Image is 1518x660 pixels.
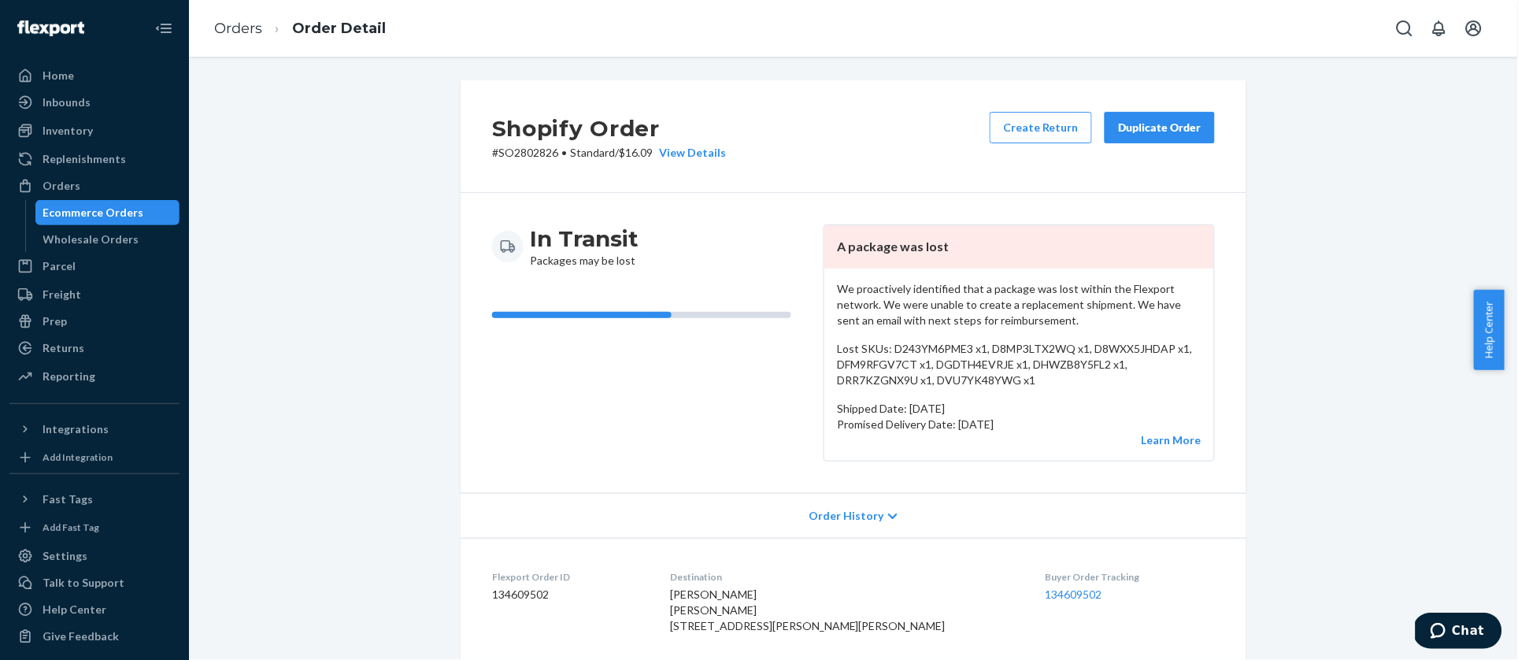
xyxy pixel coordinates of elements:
[9,309,180,334] a: Prep
[837,281,1201,328] p: We proactively identified that a package was lost within the Flexport network. We were unable to ...
[492,145,726,161] p: # SO2802826 / $16.09
[9,624,180,649] button: Give Feedback
[43,491,93,507] div: Fast Tags
[9,487,180,512] button: Fast Tags
[1389,13,1420,44] button: Open Search Box
[570,146,615,159] span: Standard
[43,421,109,437] div: Integrations
[17,20,84,36] img: Flexport logo
[530,224,639,253] h3: In Transit
[1118,120,1201,135] div: Duplicate Order
[670,570,1020,584] dt: Destination
[809,508,884,524] span: Order History
[43,205,144,221] div: Ecommerce Orders
[43,68,74,83] div: Home
[43,178,80,194] div: Orders
[214,20,262,37] a: Orders
[43,151,126,167] div: Replenishments
[43,628,119,644] div: Give Feedback
[35,227,180,252] a: Wholesale Orders
[1046,570,1215,584] dt: Buyer Order Tracking
[43,451,113,464] div: Add Integration
[9,364,180,389] a: Reporting
[9,543,180,569] a: Settings
[43,258,76,274] div: Parcel
[492,570,645,584] dt: Flexport Order ID
[653,145,726,161] button: View Details
[9,254,180,279] a: Parcel
[1474,290,1505,370] button: Help Center
[492,112,726,145] h2: Shopify Order
[1458,13,1490,44] button: Open account menu
[990,112,1092,143] button: Create Return
[43,313,67,329] div: Prep
[43,602,106,617] div: Help Center
[43,232,139,247] div: Wholesale Orders
[9,173,180,198] a: Orders
[9,597,180,622] a: Help Center
[35,200,180,225] a: Ecommerce Orders
[1416,613,1502,652] iframe: Opens a widget where you can chat to one of our agents
[837,401,1201,417] p: Shipped Date: [DATE]
[9,417,180,442] button: Integrations
[43,369,95,384] div: Reporting
[9,570,180,595] button: Talk to Support
[43,521,99,534] div: Add Fast Tag
[202,6,398,52] ol: breadcrumbs
[530,224,639,269] div: Packages may be lost
[43,575,124,591] div: Talk to Support
[1105,112,1215,143] button: Duplicate Order
[9,146,180,172] a: Replenishments
[824,225,1214,269] header: A package was lost
[1142,433,1201,447] a: Learn More
[492,587,645,603] dd: 134609502
[43,548,87,564] div: Settings
[9,282,180,307] a: Freight
[1046,588,1102,601] a: 134609502
[43,95,91,110] div: Inbounds
[9,448,180,467] a: Add Integration
[148,13,180,44] button: Close Navigation
[43,123,93,139] div: Inventory
[9,63,180,88] a: Home
[1424,13,1455,44] button: Open notifications
[837,341,1201,388] p: Lost SKUs: D243YM6PME3 x1, D8MP3LTX2WQ x1, D8WXX5JHDAP x1, DFM9RFGV7CT x1, DGDTH4EVRJE x1, DHWZB8...
[292,20,386,37] a: Order Detail
[43,287,81,302] div: Freight
[561,146,567,159] span: •
[9,90,180,115] a: Inbounds
[9,118,180,143] a: Inventory
[670,588,946,632] span: [PERSON_NAME] [PERSON_NAME] [STREET_ADDRESS][PERSON_NAME][PERSON_NAME]
[43,340,84,356] div: Returns
[9,518,180,537] a: Add Fast Tag
[9,336,180,361] a: Returns
[837,417,1201,432] p: Promised Delivery Date: [DATE]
